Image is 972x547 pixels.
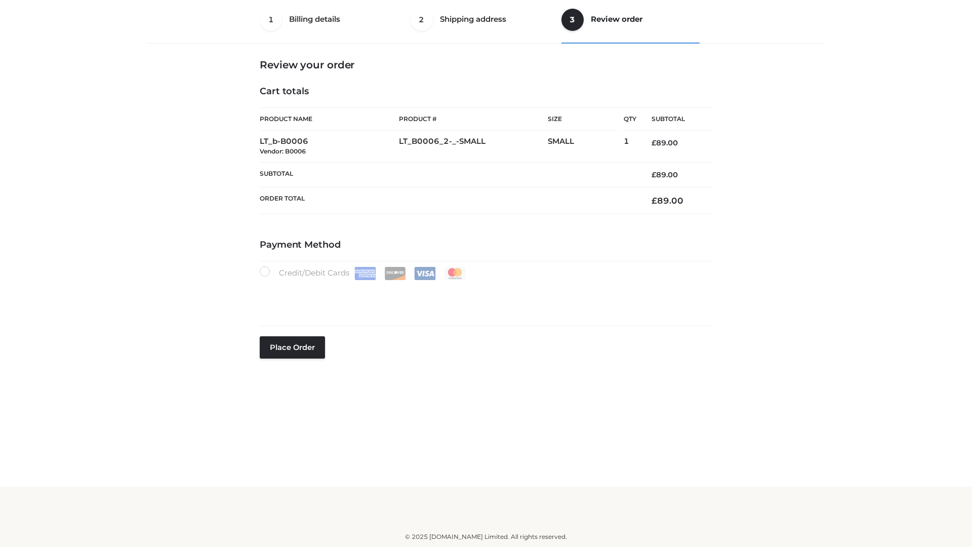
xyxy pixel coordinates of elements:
label: Credit/Debit Cards [260,266,467,280]
th: Subtotal [636,108,712,131]
bdi: 89.00 [652,170,678,179]
th: Size [548,108,619,131]
th: Product Name [260,107,399,131]
th: Qty [624,107,636,131]
span: £ [652,138,656,147]
iframe: Secure payment input frame [258,278,710,315]
small: Vendor: B0006 [260,147,306,155]
img: Amex [354,267,376,280]
span: £ [652,196,657,206]
button: Place order [260,336,325,359]
td: 1 [624,131,636,163]
td: LT_b-B0006 [260,131,399,163]
td: SMALL [548,131,624,163]
bdi: 89.00 [652,196,683,206]
span: £ [652,170,656,179]
img: Discover [384,267,406,280]
h3: Review your order [260,59,712,71]
div: © 2025 [DOMAIN_NAME] Limited. All rights reserved. [150,532,822,542]
th: Subtotal [260,162,636,187]
th: Product # [399,107,548,131]
td: LT_B0006_2-_-SMALL [399,131,548,163]
h4: Payment Method [260,240,712,251]
th: Order Total [260,187,636,214]
h4: Cart totals [260,86,712,97]
bdi: 89.00 [652,138,678,147]
img: Visa [414,267,436,280]
img: Mastercard [444,267,466,280]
